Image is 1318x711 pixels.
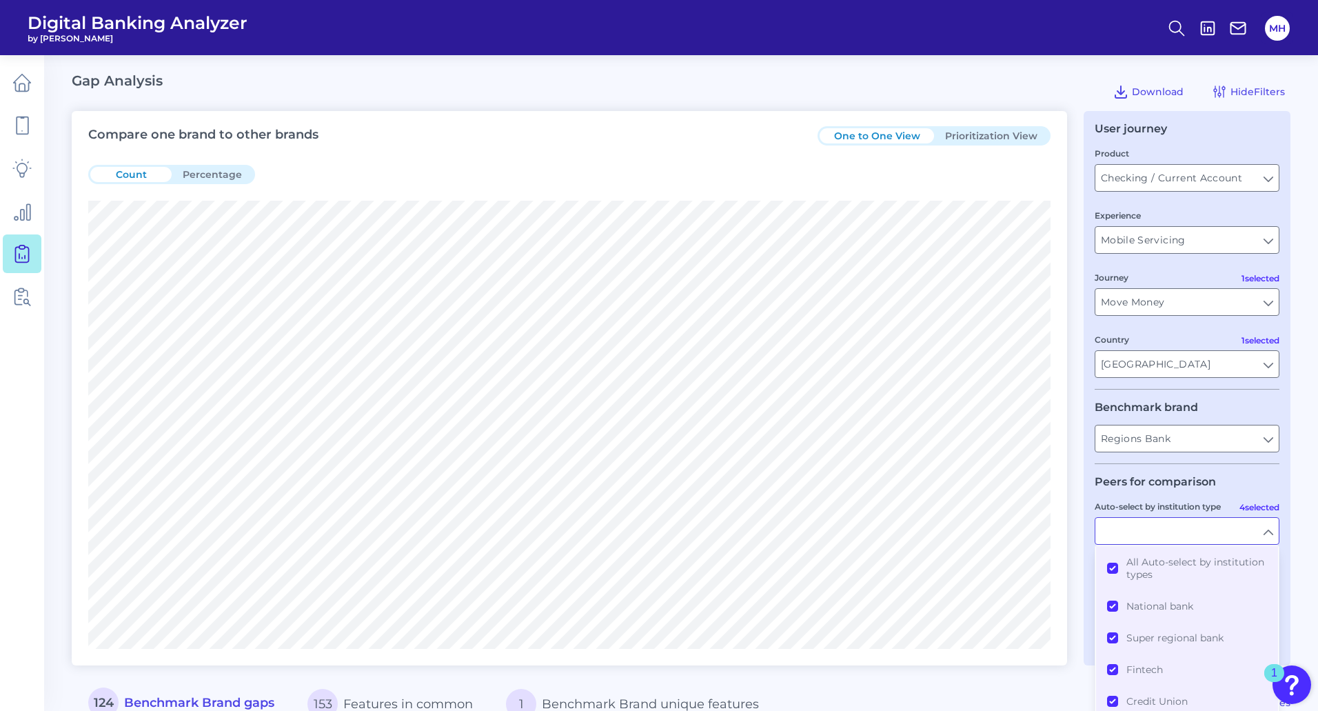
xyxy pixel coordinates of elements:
span: Download [1132,86,1184,98]
span: Hide Filters [1230,86,1285,98]
div: 1 [1271,673,1277,691]
button: Percentage [172,167,253,182]
button: Open Resource Center, 1 new notification [1273,665,1311,704]
span: Fintech [1126,663,1163,676]
button: All Auto-select by institution types [1096,546,1278,590]
button: Fintech [1096,654,1278,685]
button: HideFilters [1206,81,1290,103]
span: by [PERSON_NAME] [28,33,247,43]
button: National bank [1096,590,1278,622]
label: Country [1095,334,1129,345]
label: Product [1095,148,1129,159]
span: Credit Union [1126,695,1188,708]
legend: Benchmark brand [1095,401,1198,414]
legend: Peers for comparison [1095,475,1216,488]
div: User journey [1095,122,1167,135]
button: Count [90,167,172,182]
h2: Gap Analysis [72,72,163,89]
button: MH [1265,16,1290,41]
span: Digital Banking Analyzer [28,12,247,33]
button: One to One View [820,128,934,143]
button: Prioritization View [934,128,1048,143]
label: Experience [1095,210,1141,221]
label: Auto-select by institution type [1095,501,1221,512]
h3: Compare one brand to other brands [88,128,318,143]
span: Super regional bank [1126,632,1224,644]
button: Super regional bank [1096,622,1278,654]
span: All Auto-select by institution types [1126,556,1267,581]
label: Journey [1095,272,1128,283]
button: Download [1107,81,1189,103]
span: National bank [1126,600,1193,612]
